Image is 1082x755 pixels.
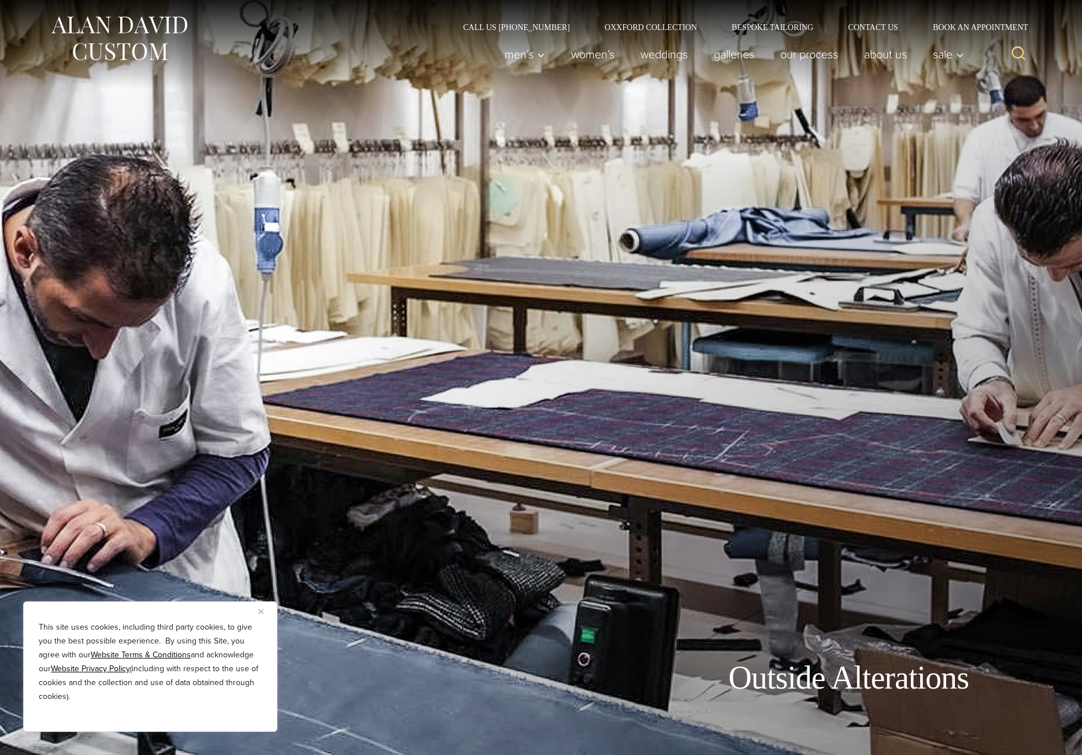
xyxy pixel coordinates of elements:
[492,43,970,66] nav: Primary Navigation
[916,23,1032,31] a: Book an Appointment
[446,23,1032,31] nav: Secondary Navigation
[701,43,768,66] a: Galleries
[933,49,964,60] span: Sale
[258,609,264,614] img: Close
[728,659,969,697] h1: Outside Alterations
[39,620,262,704] p: This site uses cookies, including third party cookies, to give you the best possible experience. ...
[505,49,545,60] span: Men’s
[587,23,714,31] a: Oxxford Collection
[628,43,701,66] a: weddings
[768,43,851,66] a: Our Process
[714,23,831,31] a: Bespoke Tailoring
[50,13,188,64] img: Alan David Custom
[51,663,130,675] a: Website Privacy Policy
[91,649,191,661] a: Website Terms & Conditions
[558,43,628,66] a: Women’s
[1005,40,1032,68] button: View Search Form
[258,604,272,618] button: Close
[831,23,916,31] a: Contact Us
[851,43,920,66] a: About Us
[446,23,587,31] a: Call Us [PHONE_NUMBER]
